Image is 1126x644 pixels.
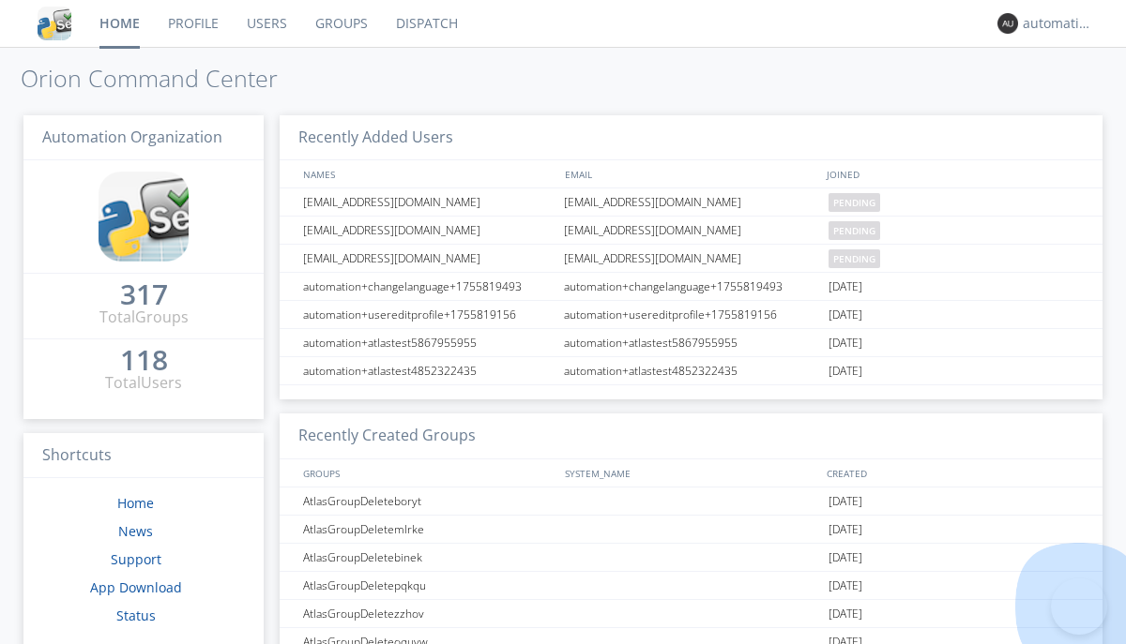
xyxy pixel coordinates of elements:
img: 373638.png [997,13,1018,34]
div: GROUPS [298,459,555,487]
span: pending [829,193,880,212]
a: News [118,522,153,540]
div: CREATED [822,459,1085,487]
div: automation+changelanguage+1755819493 [559,273,824,300]
img: cddb5a64eb264b2086981ab96f4c1ba7 [99,172,189,262]
a: AtlasGroupDeleteboryt[DATE] [280,487,1103,516]
div: automation+atlastest5867955955 [559,329,824,356]
a: Support [111,550,161,568]
a: Status [116,607,156,624]
span: [DATE] [829,273,862,301]
div: automation+atlastest5867955955 [298,329,558,356]
div: automation+changelanguage+1755819493 [298,273,558,300]
a: [EMAIL_ADDRESS][DOMAIN_NAME][EMAIL_ADDRESS][DOMAIN_NAME]pending [280,188,1103,217]
div: [EMAIL_ADDRESS][DOMAIN_NAME] [559,245,824,272]
div: AtlasGroupDeletebinek [298,544,558,571]
a: automation+usereditprofile+1755819156automation+usereditprofile+1755819156[DATE] [280,301,1103,329]
div: AtlasGroupDeletezzhov [298,600,558,627]
a: AtlasGroupDeletebinek[DATE] [280,544,1103,572]
span: [DATE] [829,600,862,628]
a: App Download [90,578,182,596]
a: AtlasGroupDeletezzhov[DATE] [280,600,1103,628]
div: EMAIL [560,160,822,187]
a: automation+changelanguage+1755819493automation+changelanguage+1755819493[DATE] [280,273,1103,301]
a: 317 [120,285,168,307]
div: 317 [120,285,168,304]
span: pending [829,249,880,268]
h3: Recently Created Groups [280,413,1103,459]
div: automation+atlas0003 [1023,14,1093,33]
h3: Shortcuts [23,433,264,479]
div: AtlasGroupDeletemlrke [298,516,558,543]
a: AtlasGroupDeletepqkqu[DATE] [280,572,1103,600]
div: [EMAIL_ADDRESS][DOMAIN_NAME] [298,245,558,272]
span: [DATE] [829,516,862,544]
div: Total Groups [99,307,189,328]
span: [DATE] [829,487,862,516]
div: [EMAIL_ADDRESS][DOMAIN_NAME] [559,188,824,216]
a: automation+atlastest5867955955automation+atlastest5867955955[DATE] [280,329,1103,357]
div: [EMAIL_ADDRESS][DOMAIN_NAME] [559,217,824,244]
span: [DATE] [829,544,862,572]
span: [DATE] [829,572,862,600]
div: AtlasGroupDeletepqkqu [298,572,558,599]
iframe: Toggle Customer Support [1051,578,1107,635]
a: [EMAIL_ADDRESS][DOMAIN_NAME][EMAIL_ADDRESS][DOMAIN_NAME]pending [280,245,1103,273]
div: AtlasGroupDeleteboryt [298,487,558,515]
div: JOINED [822,160,1085,187]
a: automation+atlastest4852322435automation+atlastest4852322435[DATE] [280,357,1103,385]
div: automation+usereditprofile+1755819156 [298,301,558,328]
a: Home [117,494,154,512]
span: [DATE] [829,301,862,329]
div: Total Users [105,372,182,394]
a: [EMAIL_ADDRESS][DOMAIN_NAME][EMAIL_ADDRESS][DOMAIN_NAME]pending [280,217,1103,245]
div: [EMAIL_ADDRESS][DOMAIN_NAME] [298,188,558,216]
div: automation+usereditprofile+1755819156 [559,301,824,328]
a: AtlasGroupDeletemlrke[DATE] [280,516,1103,544]
span: [DATE] [829,357,862,385]
span: Automation Organization [42,127,222,147]
div: automation+atlastest4852322435 [559,357,824,384]
div: [EMAIL_ADDRESS][DOMAIN_NAME] [298,217,558,244]
div: automation+atlastest4852322435 [298,357,558,384]
h3: Recently Added Users [280,115,1103,161]
img: cddb5a64eb264b2086981ab96f4c1ba7 [38,7,71,40]
span: pending [829,221,880,240]
span: [DATE] [829,329,862,357]
a: 118 [120,351,168,372]
div: SYSTEM_NAME [560,459,822,487]
div: 118 [120,351,168,369]
div: NAMES [298,160,555,187]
